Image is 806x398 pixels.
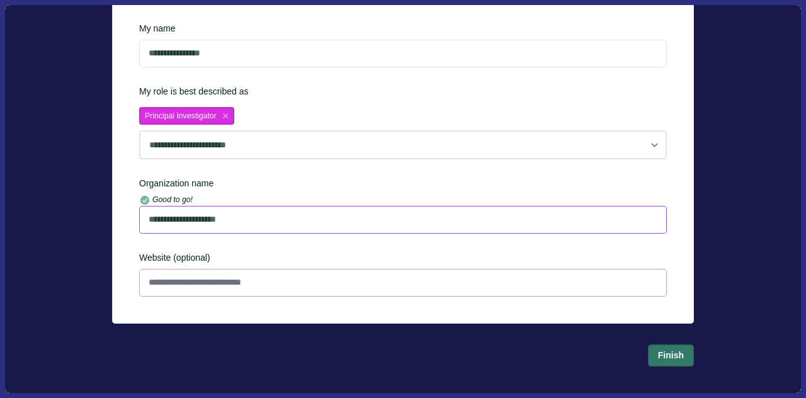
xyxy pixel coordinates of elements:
span: Principal Investigator [145,111,217,121]
div: Good to go! [152,195,193,206]
span: Website (optional) [139,251,667,264]
button: close [220,110,231,122]
div: My name [139,22,667,35]
button: Finish [648,344,694,367]
div: My role is best described as [139,85,667,159]
div: Organization name [139,177,667,190]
